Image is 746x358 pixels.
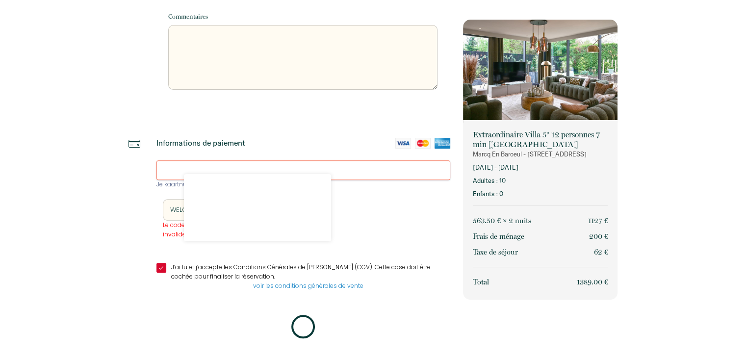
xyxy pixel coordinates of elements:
img: visa-card [395,138,411,149]
p: 62 € [594,246,608,258]
a: voir les conditions générales de vente [253,281,363,290]
p: Taxe de séjour [473,246,518,258]
img: credit-card [129,138,140,150]
p: 563.50 € × 2 nuit [473,215,531,227]
img: mastercard [415,138,431,149]
p: Extraordinaire Villa 5* 12 personnes 7 min [GEOGRAPHIC_DATA] [473,130,608,150]
p: Enfants : 0 [473,189,608,199]
p: Marcq En Baroeul - [STREET_ADDRESS] [473,150,608,159]
p: Adultes : 10 [473,176,608,185]
span: 1389.00 € [577,278,608,286]
p: Frais de ménage [473,230,524,242]
span: Total [473,278,489,286]
iframe: Beveiligd invoerframe voor kaartbetaling [163,166,444,175]
p: 1127 € [588,215,608,227]
img: rental-image [463,20,617,123]
p: [DATE] - [DATE] [473,163,608,172]
input: Saisir le code Promo [163,199,248,221]
label: Commentaires [168,12,208,22]
div: Je kaartnummer is onvolledig. [156,180,451,189]
span: s [528,216,531,225]
p: Informations de paiement [156,138,245,148]
img: amex [435,138,450,149]
p: 200 € [589,230,608,242]
span: Le code promotionnel est invalide [163,221,237,238]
